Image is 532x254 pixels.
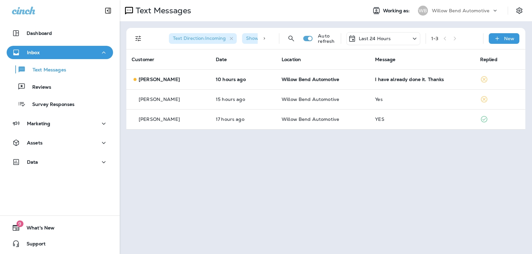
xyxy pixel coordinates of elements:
[282,96,339,102] span: Willow Bend Automotive
[282,116,339,122] span: Willow Bend Automotive
[26,102,74,108] p: Survey Responses
[7,117,113,130] button: Marketing
[27,31,52,36] p: Dashboard
[7,237,113,250] button: Support
[7,136,113,149] button: Assets
[132,56,154,62] span: Customer
[285,32,298,45] button: Search Messages
[169,33,237,44] div: Text Direction:Incoming
[16,220,23,227] span: 9
[27,121,50,126] p: Marketing
[242,33,337,44] div: Show Start/Stop/Unsubscribe:true
[173,35,226,41] span: Text Direction : Incoming
[216,77,271,82] p: Aug 28, 2025 10:02 PM
[418,6,428,16] div: WB
[27,50,40,55] p: Inbox
[7,97,113,111] button: Survey Responses
[20,241,46,249] span: Support
[7,46,113,59] button: Inbox
[375,77,469,82] div: I have already done it. Thanks
[99,4,117,17] button: Collapse Sidebar
[431,36,438,41] div: 1 - 3
[26,67,66,73] p: Text Messages
[7,221,113,234] button: 9What's New
[133,6,191,16] p: Text Messages
[480,56,497,62] span: Replied
[26,84,51,91] p: Reviews
[7,155,113,169] button: Data
[375,97,469,102] div: Yes
[27,159,38,165] p: Data
[513,5,525,17] button: Settings
[7,62,113,76] button: Text Messages
[139,117,180,122] p: [PERSON_NAME]
[216,117,271,122] p: Aug 28, 2025 02:53 PM
[216,97,271,102] p: Aug 28, 2025 05:07 PM
[27,140,43,145] p: Assets
[139,77,180,82] p: [PERSON_NAME]
[282,56,301,62] span: Location
[132,32,145,45] button: Filters
[246,35,326,41] span: Show Start/Stop/Unsubscribe : true
[139,97,180,102] p: [PERSON_NAME]
[375,117,469,122] div: YES
[20,225,55,233] span: What's New
[7,27,113,40] button: Dashboard
[282,76,339,82] span: Willow Bend Automotive
[216,56,227,62] span: Date
[7,80,113,94] button: Reviews
[383,8,411,14] span: Working as:
[318,33,335,44] p: Auto refresh
[504,36,514,41] p: New
[432,8,489,13] p: Willow Bend Automotive
[359,36,391,41] p: Last 24 Hours
[375,56,395,62] span: Message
